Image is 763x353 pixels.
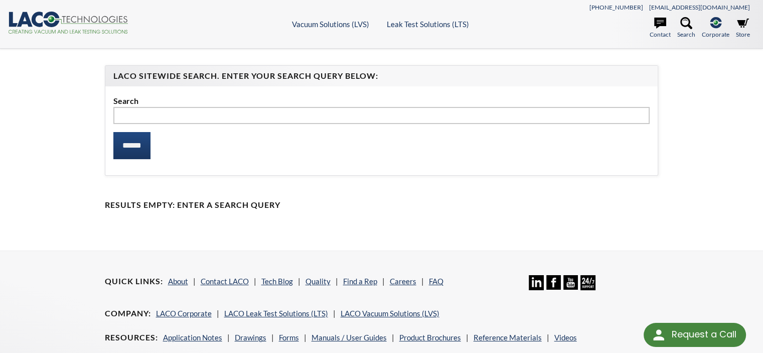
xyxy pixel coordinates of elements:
a: [EMAIL_ADDRESS][DOMAIN_NAME] [649,4,750,11]
h4: Company [105,308,151,319]
a: Forms [279,333,299,342]
h4: Results Empty: Enter a Search Query [105,200,659,210]
a: Manuals / User Guides [312,333,387,342]
div: Request a Call [671,323,736,346]
a: LACO Corporate [156,309,212,318]
a: FAQ [429,277,443,286]
a: Find a Rep [343,277,377,286]
a: Tech Blog [261,277,293,286]
span: Corporate [702,30,729,39]
a: Careers [390,277,416,286]
a: Search [677,17,695,39]
a: Store [736,17,750,39]
h4: Quick Links [105,276,163,287]
a: Leak Test Solutions (LTS) [387,20,469,29]
a: Product Brochures [399,333,461,342]
img: round button [651,327,667,343]
div: Request a Call [644,323,746,347]
h4: LACO Sitewide Search. Enter your Search Query Below: [113,71,650,81]
a: Application Notes [163,333,222,342]
a: Vacuum Solutions (LVS) [292,20,369,29]
a: Quality [306,277,331,286]
label: Search [113,94,650,107]
a: Reference Materials [474,333,542,342]
a: [PHONE_NUMBER] [589,4,643,11]
a: Drawings [235,333,266,342]
a: Contact [650,17,671,39]
a: 24/7 Support [580,283,595,292]
a: Videos [554,333,577,342]
a: LACO Leak Test Solutions (LTS) [224,309,328,318]
img: 24/7 Support Icon [580,275,595,290]
a: LACO Vacuum Solutions (LVS) [341,309,439,318]
a: About [168,277,188,286]
a: Contact LACO [201,277,249,286]
h4: Resources [105,332,158,343]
